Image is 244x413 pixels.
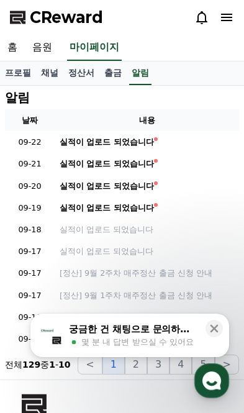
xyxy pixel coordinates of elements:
div: 실적이 업로드 되었습니다 [60,136,154,148]
strong: 129 [22,360,40,370]
strong: 1 [49,360,55,370]
a: 대화 [82,310,160,341]
button: 5 [192,355,214,374]
a: 실적이 업로드 되었습니다 [60,180,234,192]
p: 09-20 [10,180,50,192]
a: 설정 [160,310,238,341]
a: [정산] 9월 2주차 매주정산 출금 신청 안내 [60,267,234,279]
button: 3 [147,355,169,374]
p: 09-17 [10,245,50,257]
a: 실적이 업로드 되었습니다 [60,158,234,170]
span: 설정 [192,329,207,338]
span: 홈 [39,329,47,338]
div: 실적이 업로드 되었습니다 [60,180,154,192]
span: CReward [30,7,103,27]
a: 홈 [4,310,82,341]
strong: 10 [58,360,70,370]
p: 09-16 [10,333,50,345]
a: [공지] 크리워드 운영 정책 강화 및 협조 요청 [60,311,234,323]
p: 전체 중 - [5,358,71,371]
button: 2 [125,355,147,374]
p: 09-18 [10,224,50,235]
button: < [78,355,102,374]
a: 실적이 업로드 되었습니다 [60,202,234,214]
p: 09-19 [10,202,50,214]
a: 음원 [25,35,60,61]
div: 실적이 업로드 되었습니다 [60,202,154,214]
p: 09-16 [10,311,50,323]
h4: 알림 [5,91,30,104]
span: 대화 [114,329,129,339]
a: [정산] 9월 1주차 매주정산 출금 신청 안내 [60,289,234,301]
div: 실적이 업로드 되었습니다 [60,158,154,170]
p: 09-21 [10,158,50,170]
a: 마이페이지 [67,35,122,61]
button: 4 [169,355,192,374]
a: 실적이 업로드 되었습니다 [60,245,234,257]
p: 09-17 [10,289,50,301]
a: 실적이 업로드 되었습니다 [60,224,234,235]
th: 내용 [55,109,239,131]
p: 09-22 [10,136,50,148]
a: 정산서 [63,61,99,85]
a: 출금 [99,61,127,85]
a: 실적이 업로드 되었습니다 [60,136,234,148]
a: 채널 [36,61,63,85]
th: 날짜 [5,109,55,131]
p: 09-17 [10,267,50,279]
button: 1 [102,355,125,374]
a: 알림 [129,61,151,85]
a: CReward [10,7,103,27]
